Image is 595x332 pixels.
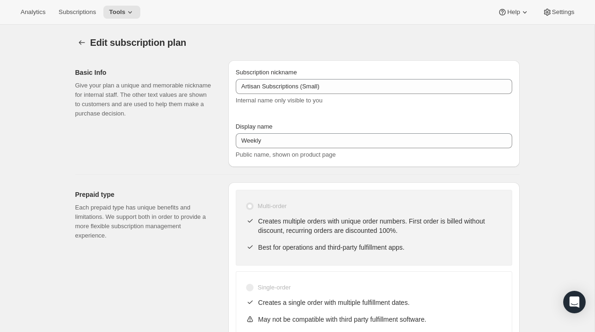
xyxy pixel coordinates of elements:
button: Analytics [15,6,51,19]
button: Subscription plans [75,36,88,49]
button: Subscriptions [53,6,102,19]
p: Best for operations and third-party fulfillment apps. [258,243,502,252]
span: Subscriptions [58,8,96,16]
button: Help [492,6,535,19]
span: Help [507,8,520,16]
span: Edit subscription plan [90,37,187,48]
span: Display name [236,123,273,130]
h2: Basic Info [75,68,213,77]
span: Single-order [258,284,291,291]
p: Each prepaid type has unique benefits and limitations. We support both in order to provide a more... [75,203,213,240]
span: Analytics [21,8,45,16]
span: Tools [109,8,125,16]
p: Creates a single order with multiple fulfillment dates. [258,298,502,307]
h2: Prepaid type [75,190,213,199]
p: Creates multiple orders with unique order numbers. First order is billed without discount, recurr... [258,217,502,235]
span: Subscription nickname [236,69,297,76]
input: Subscribe & Save [236,79,512,94]
span: Internal name only visible to you [236,97,323,104]
button: Settings [537,6,580,19]
span: Multi-order [258,202,287,209]
span: Public name, shown on product page [236,151,336,158]
p: Give your plan a unique and memorable nickname for internal staff. The other text values are show... [75,81,213,118]
span: Settings [552,8,574,16]
input: Subscribe & Save [236,133,512,148]
div: Open Intercom Messenger [563,291,586,313]
p: May not be compatible with third party fulfillment software. [258,315,502,324]
button: Tools [103,6,140,19]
